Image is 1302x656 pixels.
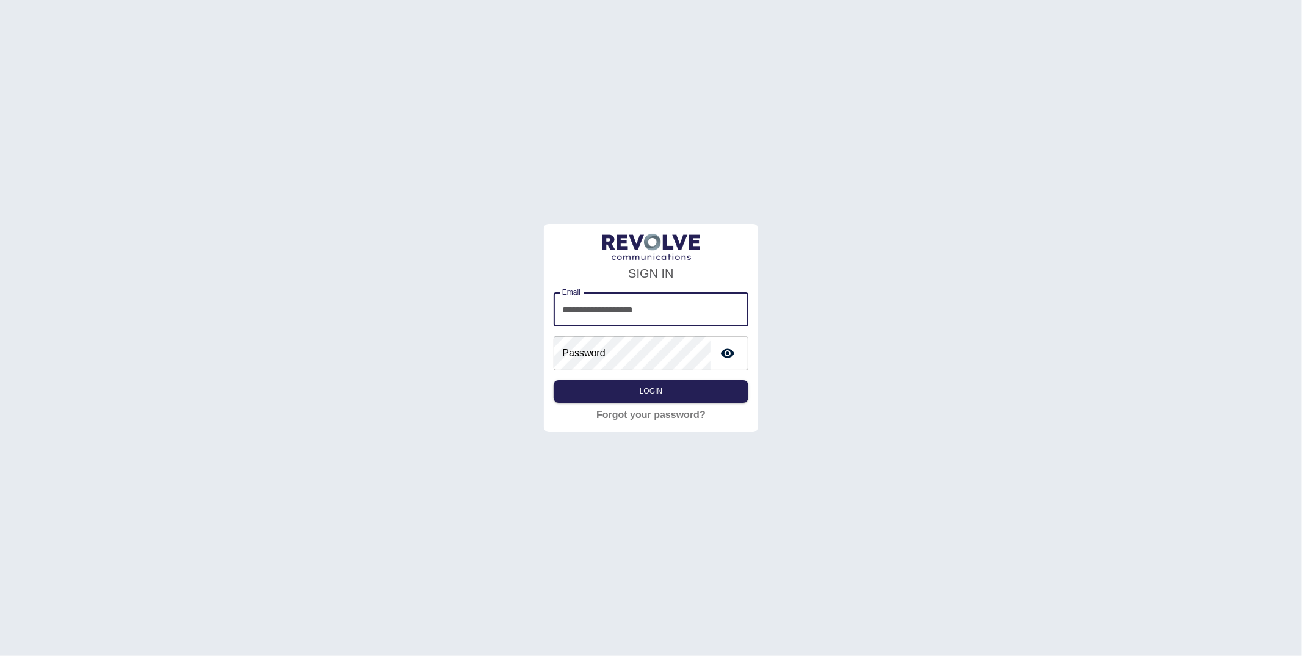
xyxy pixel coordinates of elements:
[602,234,700,260] img: LogoText
[554,380,748,403] button: Login
[596,408,706,422] a: Forgot your password?
[554,264,748,283] h4: SIGN IN
[715,341,740,366] button: toggle password visibility
[562,287,580,297] label: Email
